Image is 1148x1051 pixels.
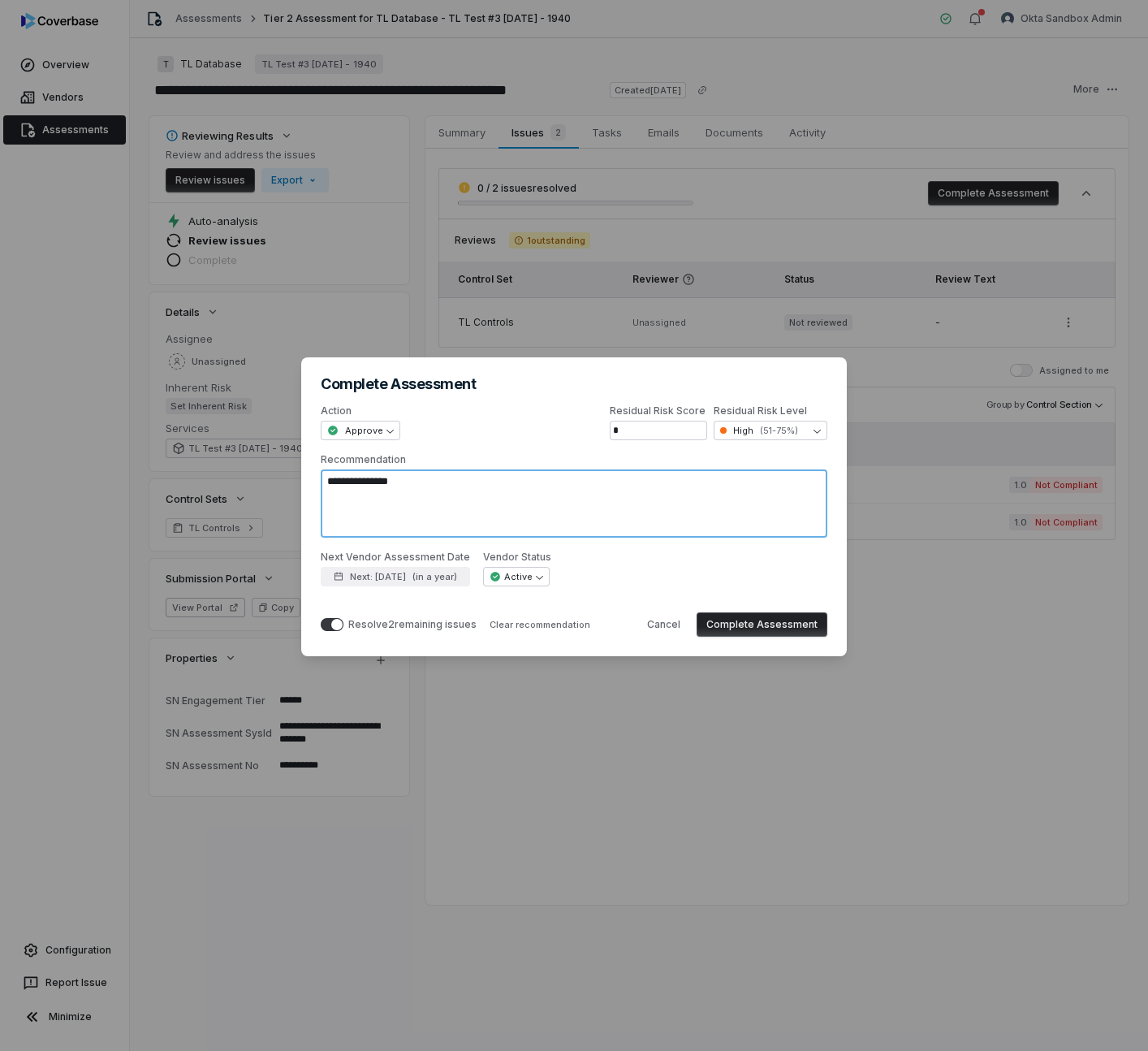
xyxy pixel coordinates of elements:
[714,404,827,417] label: Residual Risk Level
[321,567,470,586] button: Next: [DATE](in a year)
[350,571,406,583] span: Next: [DATE]
[412,571,457,583] span: ( in a year )
[483,551,551,564] label: Vendor Status
[610,404,707,417] label: Residual Risk Score
[637,612,690,637] button: Cancel
[321,469,827,538] textarea: Recommendation
[321,377,827,391] h2: Complete Assessment
[483,615,597,634] button: Clear recommendation
[321,551,470,564] label: Next Vendor Assessment Date
[321,404,400,417] label: Action
[321,453,827,538] label: Recommendation
[697,612,827,637] button: Complete Assessment
[348,618,477,631] div: Resolve 2 remaining issues
[321,618,343,631] button: Resolve2remaining issues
